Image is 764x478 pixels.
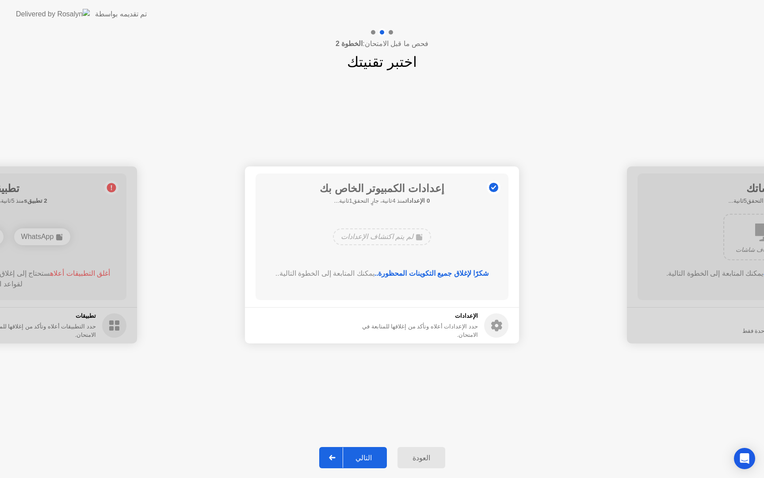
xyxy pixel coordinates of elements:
[16,9,90,19] img: Delivered by Rosalyn
[347,51,417,73] h1: اختبر تقنيتك
[344,312,478,320] h5: الإعدادات
[333,228,431,245] div: لم يتم اكتشاف الإعدادات
[320,197,444,205] h5: منذ 4ثانية، جارٍ التحقق1ثانية...
[336,39,428,49] h4: فحص ما قبل الامتحان:
[336,40,363,47] b: الخطوة 2
[344,322,478,339] div: حدد الإعدادات أعلاه وتأكد من إغلاقها للمتابعة في الامتحان.
[320,181,444,197] h1: إعدادات الكمبيوتر الخاص بك
[268,268,496,279] div: يمكنك المتابعة إلى الخطوة التالية..
[400,454,443,462] div: العودة
[319,447,387,468] button: التالي
[343,454,384,462] div: التالي
[405,197,430,204] b: 0 الإعدادات
[397,447,445,468] button: العودة
[95,9,147,19] div: تم تقديمه بواسطة
[374,270,489,277] b: شكرًا لإغلاق جميع التكوينات المحظورة..
[734,448,755,469] div: Open Intercom Messenger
